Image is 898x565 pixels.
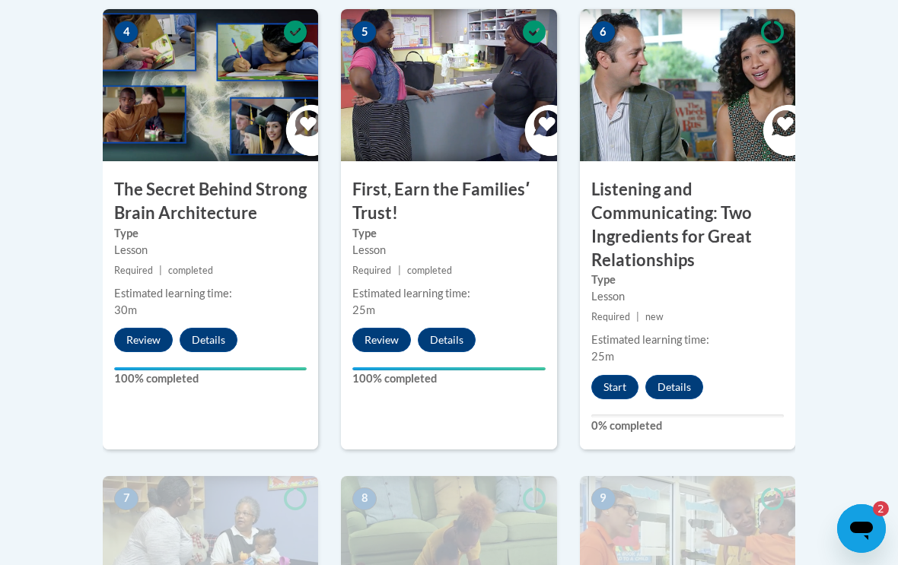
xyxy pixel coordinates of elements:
[341,178,556,225] h3: First, Earn the Familiesʹ Trust!
[636,311,639,322] span: |
[168,265,213,276] span: completed
[580,178,795,271] h3: Listening and Communicating: Two Ingredients for Great Relationships
[591,288,784,305] div: Lesson
[580,9,795,161] img: Course Image
[352,303,375,316] span: 25m
[407,265,452,276] span: completed
[591,375,638,399] button: Start
[645,311,664,322] span: new
[352,367,545,370] div: Your progress
[398,265,401,276] span: |
[103,9,318,161] img: Course Image
[591,350,614,363] span: 25m
[418,328,476,352] button: Details
[159,265,162,276] span: |
[591,311,630,322] span: Required
[114,285,307,302] div: Estimated learning time:
[645,375,703,399] button: Details
[352,285,545,302] div: Estimated learning time:
[341,9,556,161] img: Course Image
[591,417,784,434] label: 0% completed
[352,487,377,510] span: 8
[114,487,139,510] span: 7
[352,225,545,242] label: Type
[591,21,616,43] span: 6
[352,21,377,43] span: 5
[352,242,545,259] div: Lesson
[114,21,139,43] span: 4
[591,332,784,348] div: Estimated learning time:
[114,328,173,352] button: Review
[591,271,784,288] label: Type
[114,367,307,370] div: Your progress
[858,501,889,516] iframe: Number of unread messages
[114,303,137,316] span: 30m
[352,370,545,387] label: 100% completed
[114,370,307,387] label: 100% completed
[114,225,307,242] label: Type
[103,178,318,225] h3: The Secret Behind Strong Brain Architecture
[591,487,616,510] span: 9
[114,265,153,276] span: Required
[352,265,391,276] span: Required
[180,328,237,352] button: Details
[114,242,307,259] div: Lesson
[837,504,886,553] iframe: Button to launch messaging window, 2 unread messages
[352,328,411,352] button: Review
